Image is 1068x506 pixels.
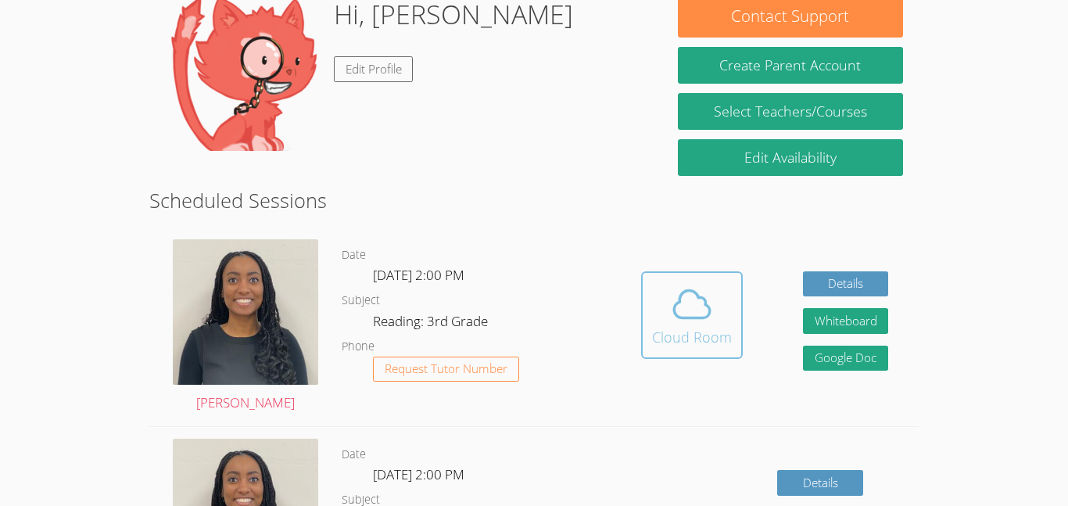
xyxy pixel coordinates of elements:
a: Google Doc [803,346,889,371]
dd: Reading: 3rd Grade [373,310,491,337]
div: Cloud Room [652,326,732,348]
a: Edit Profile [334,56,414,82]
a: Select Teachers/Courses [678,93,903,130]
button: Cloud Room [641,271,743,359]
button: Request Tutor Number [373,357,519,382]
button: Whiteboard [803,308,889,334]
a: Edit Availability [678,139,903,176]
span: [DATE] 2:00 PM [373,266,464,284]
img: avatar.png [173,239,318,385]
a: [PERSON_NAME] [173,239,318,414]
a: Details [777,470,863,496]
span: [DATE] 2:00 PM [373,465,464,483]
dt: Date [342,246,366,265]
dt: Subject [342,291,380,310]
a: Details [803,271,889,297]
dt: Phone [342,337,375,357]
dt: Date [342,445,366,465]
button: Create Parent Account [678,47,903,84]
h2: Scheduled Sessions [149,185,919,215]
span: Request Tutor Number [385,363,507,375]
